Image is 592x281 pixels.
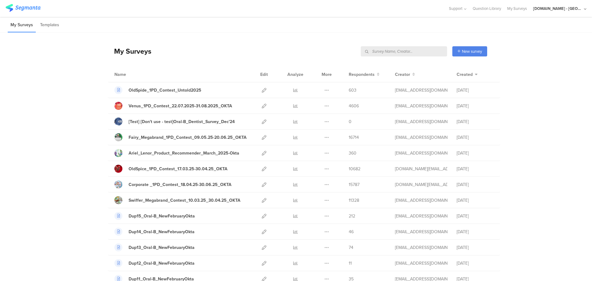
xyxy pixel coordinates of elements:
[129,260,195,267] div: Dup12_Oral-B_NewFebruaryOkta
[457,87,494,93] div: [DATE]
[129,166,228,172] div: OldSpice_1PD_Contest_17.03.25-30.04.25_OKTA
[395,244,447,251] div: stavrositu.m@pg.com
[108,46,151,56] div: My Surveys
[457,244,494,251] div: [DATE]
[395,134,447,141] div: jansson.cj@pg.com
[129,87,201,93] div: OldSpide_1PD_Contest_Untold2025
[457,229,494,235] div: [DATE]
[457,197,494,204] div: [DATE]
[320,67,333,82] div: More
[349,71,375,78] span: Respondents
[349,181,360,188] span: 15787
[457,71,473,78] span: Created
[395,87,447,93] div: gheorghe.a.4@pg.com
[129,197,240,204] div: Swiffer_Megabrand_Contest_10.03.25_30.04.25_OKTA
[349,166,360,172] span: 10682
[395,71,410,78] span: Creator
[349,103,359,109] span: 4606
[349,197,359,204] span: 11328
[349,150,356,156] span: 360
[395,197,447,204] div: jansson.cj@pg.com
[129,213,195,219] div: Dup15_Oral-B_NewFebruaryOkta
[129,118,235,125] div: [Test] [Don't use - test]Oral-B_Dentist_Survey_Dec'24
[349,213,355,219] span: 212
[6,4,40,12] img: segmanta logo
[395,260,447,267] div: stavrositu.m@pg.com
[462,48,482,54] span: New survey
[395,118,447,125] div: betbeder.mb@pg.com
[457,260,494,267] div: [DATE]
[449,6,462,11] span: Support
[349,118,351,125] span: 0
[395,166,447,172] div: bruma.lb@pg.com
[257,67,271,82] div: Edit
[395,181,447,188] div: bruma.lb@pg.com
[395,150,447,156] div: betbeder.mb@pg.com
[129,103,232,109] div: Venus_1PD_Contest_22.07.2025-31.08.2025_OKTA
[457,181,494,188] div: [DATE]
[114,102,232,110] a: Venus_1PD_Contest_22.07.2025-31.08.2025_OKTA
[114,196,240,204] a: Swiffer_Megabrand_Contest_10.03.25_30.04.25_OKTA
[395,71,415,78] button: Creator
[114,71,151,78] div: Name
[349,260,352,267] span: 11
[129,229,195,235] div: Dup14_Oral-B_NewFebruaryOkta
[457,213,494,219] div: [DATE]
[129,134,247,141] div: Fairy_Megabrand_1PD_Contest_09.05.25-20.06.25_OKTA
[286,67,305,82] div: Analyze
[129,244,195,251] div: Dup13_Oral-B_NewFebruaryOkta
[114,133,247,141] a: Fairy_Megabrand_1PD_Contest_09.05.25-20.06.25_OKTA
[457,103,494,109] div: [DATE]
[395,213,447,219] div: stavrositu.m@pg.com
[114,243,195,251] a: Dup13_Oral-B_NewFebruaryOkta
[457,150,494,156] div: [DATE]
[114,149,239,157] a: Ariel_Lenor_Product_Recommender_March_2025-Okta
[114,180,232,188] a: Corporate _1PD_Contest_18.04.25-30.06.25_OKTA
[114,86,201,94] a: OldSpide_1PD_Contest_Untold2025
[349,87,356,93] span: 603
[114,212,195,220] a: Dup15_Oral-B_NewFebruaryOkta
[114,259,195,267] a: Dup12_Oral-B_NewFebruaryOkta
[361,46,447,56] input: Survey Name, Creator...
[8,18,36,32] li: My Surveys
[457,166,494,172] div: [DATE]
[37,18,62,32] li: Templates
[129,150,239,156] div: Ariel_Lenor_Product_Recommender_March_2025-Okta
[114,228,195,236] a: Dup14_Oral-B_NewFebruaryOkta
[395,229,447,235] div: stavrositu.m@pg.com
[349,244,353,251] span: 74
[349,229,354,235] span: 46
[114,118,235,126] a: [Test] [Don't use - test]Oral-B_Dentist_Survey_Dec'24
[114,165,228,173] a: OldSpice_1PD_Contest_17.03.25-30.04.25_OKTA
[349,71,380,78] button: Respondents
[457,118,494,125] div: [DATE]
[129,181,232,188] div: Corporate _1PD_Contest_18.04.25-30.06.25_OKTA
[395,103,447,109] div: jansson.cj@pg.com
[349,134,359,141] span: 16714
[457,134,494,141] div: [DATE]
[457,71,478,78] button: Created
[533,6,582,11] div: [DOMAIN_NAME] - [GEOGRAPHIC_DATA]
